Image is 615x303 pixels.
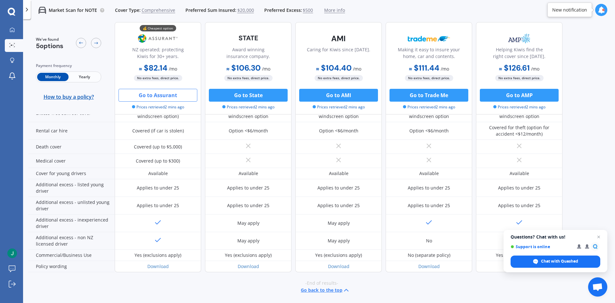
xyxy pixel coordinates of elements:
a: Download [328,263,349,269]
span: How to buy a policy? [44,94,94,100]
div: Applies to under 25 [317,185,360,191]
span: Prices retrieved 2 mins ago [222,104,275,110]
div: Available [419,170,439,177]
div: Making it easy to insure your home, car and contents. [391,46,467,62]
div: Covered for theft (option for accident <$12/month) [481,124,558,137]
img: AMP.webp [498,30,540,46]
span: Close chat [595,233,603,241]
div: Additional excess - unlisted young driver [28,197,115,215]
span: No extra fees, direct price. [405,75,453,81]
span: / mo [441,66,449,72]
div: Helping Kiwis find the right cover since [DATE]. [481,46,557,62]
span: 5 options [36,42,63,50]
div: Chat with Quashed [511,256,600,268]
div: Option <$6/month [229,128,268,134]
span: Prices retrieved 2 mins ago [493,104,545,110]
span: Prices retrieved 2 mins ago [313,104,365,110]
div: Applies to under 25 [227,202,269,209]
div: No (separate policy) [408,252,450,258]
div: Rental car hire [28,122,115,140]
div: 💰 Cheapest option [140,25,176,31]
div: Covered (up to $5,000) [134,144,182,150]
div: Covered (if car is stolen) [132,128,184,134]
div: NZ operated; protecting Kiwis for 30+ years. [120,46,196,62]
span: / mo [169,66,177,72]
div: Available [239,170,258,177]
div: Covered (up to $300) [136,158,180,164]
img: Assurant.png [137,30,179,46]
div: Yes (exclusions apply) [315,252,362,258]
b: $111.44 [409,63,439,73]
b: $126.61 [499,63,530,73]
a: Download [238,263,259,269]
button: Go to Trade Me [389,89,468,102]
b: $106.30 [226,63,261,73]
button: Go to AMP [480,89,559,102]
div: Additional excess - listed young driver [28,179,115,197]
p: Market Scan for NOTE [49,7,97,13]
div: Applies to under 25 [317,202,360,209]
div: Applies to under 25 [498,185,540,191]
b: $82.14 [139,63,168,73]
div: Additional excess - inexperienced driver [28,215,115,232]
div: Applies to under 25 [137,202,179,209]
div: Applies to under 25 [227,185,269,191]
div: Medical cover [28,154,115,168]
span: Comprehensive [142,7,175,13]
span: Support is online [511,244,572,249]
span: Prices retrieved 2 mins ago [403,104,455,110]
span: Chat with Quashed [541,258,578,264]
span: No extra fees, direct price. [495,75,544,81]
img: AMI-text-1.webp [317,30,360,46]
div: Cover for young drivers [28,168,115,179]
div: Applies to under 25 [408,202,450,209]
div: Yes (exclusions apply) [135,252,181,258]
span: Prices retrieved 2 mins ago [132,104,184,110]
div: Open chat [588,277,607,297]
span: No extra fees, direct price. [224,75,273,81]
div: New notification [552,7,587,13]
span: We've found [36,37,63,42]
div: Option <$6/month [319,128,358,134]
a: Download [418,263,440,269]
div: May apply [328,220,350,226]
div: May apply [237,238,259,244]
div: Applies to under 25 [498,202,540,209]
div: No [426,238,432,244]
span: Cover Type: [115,7,141,13]
span: / mo [353,66,361,72]
div: Available [329,170,348,177]
button: Go back to the top [301,286,350,294]
button: Go to AMI [299,89,378,102]
img: State-text-1.webp [227,30,269,46]
div: Applies to under 25 [137,185,179,191]
div: Payment frequency [36,63,101,69]
span: No extra fees, direct price. [315,75,363,81]
span: Preferred Sum Insured: [185,7,236,13]
div: Available [510,170,529,177]
b: $104.40 [316,63,352,73]
div: May apply [328,238,350,244]
span: Monthly [37,73,69,81]
div: Award winning insurance company. [210,46,286,62]
div: Available [148,170,168,177]
span: More info [324,7,345,13]
div: Commercial/Business Use [28,250,115,261]
img: car.f15378c7a67c060ca3f3.svg [38,6,46,14]
span: No extra fees, direct price. [134,75,182,81]
a: Download [147,263,169,269]
button: Go to State [209,89,288,102]
span: Yearly [69,73,100,81]
button: Go to Assurant [119,89,197,102]
span: -End of results- [305,280,338,286]
div: Yes (exclusions apply) [225,252,272,258]
div: Death cover [28,140,115,154]
span: Preferred Excess: [264,7,302,13]
span: / mo [531,66,539,72]
div: Caring for Kiwis since [DATE]. [307,46,370,62]
img: ACg8ocIGvAgBRM-Cb4xg0FsH5xEFtIyEMpuWdWM2vaNvjQJC8bllKA=s96-c [7,248,17,258]
span: Questions? Chat with us! [511,234,600,240]
span: $500 [303,7,313,13]
div: Additional excess - non NZ licensed driver [28,232,115,250]
img: Trademe.webp [408,30,450,46]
